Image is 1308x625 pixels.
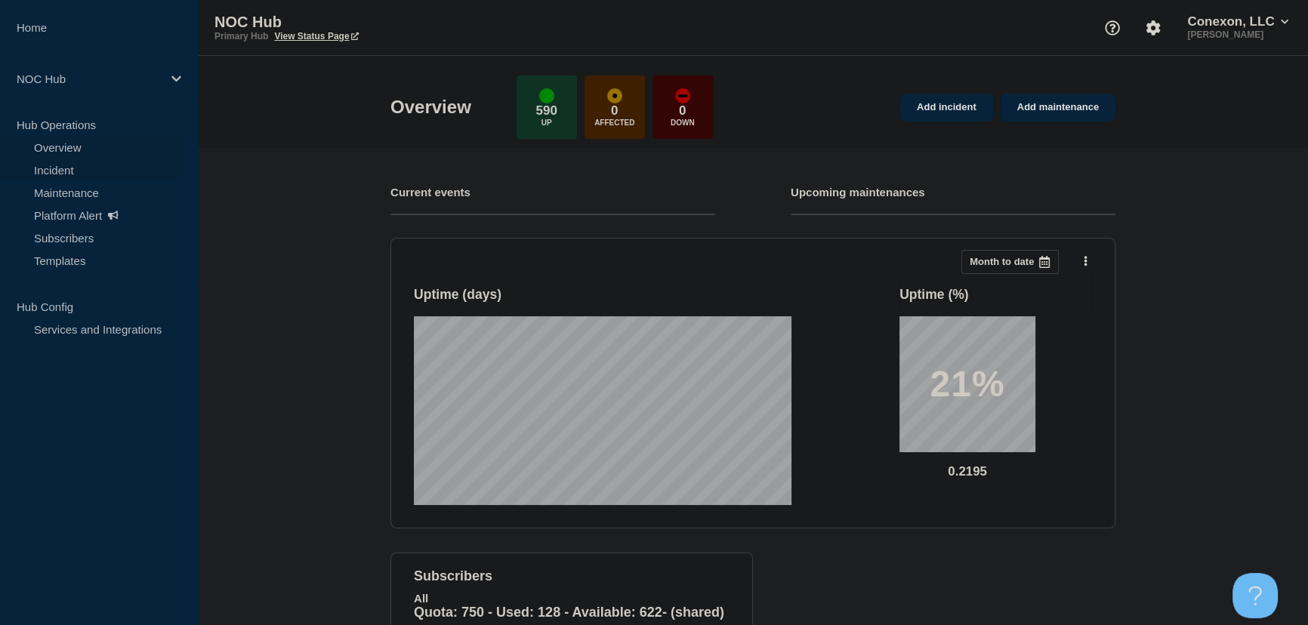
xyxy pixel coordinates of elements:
h4: Upcoming maintenances [791,186,925,199]
h4: subscribers [414,568,730,584]
button: Account settings [1137,12,1169,44]
p: Up [541,119,552,127]
a: Add maintenance [1001,94,1115,122]
h1: Overview [390,97,471,118]
p: 0 [611,103,618,119]
p: 0.2195 [899,464,1035,479]
p: All [414,592,730,605]
div: affected [607,88,622,103]
button: Month to date [961,250,1059,274]
p: Primary Hub [214,31,268,42]
p: 21% [930,366,1004,402]
button: Conexon, LLC [1184,14,1291,29]
p: 0 [679,103,686,119]
p: NOC Hub [214,14,517,31]
div: down [675,88,690,103]
div: up [539,88,554,103]
p: Month to date [970,256,1034,267]
p: NOC Hub [17,72,162,85]
iframe: Help Scout Beacon - Open [1232,573,1278,618]
p: 590 [536,103,557,119]
a: View Status Page [274,31,358,42]
span: Quota: 750 - Used: 128 - Available: 622 - (shared) [414,605,724,620]
p: [PERSON_NAME] [1184,29,1291,40]
h3: Uptime ( % ) [899,287,969,303]
p: Affected [594,119,634,127]
p: Down [671,119,695,127]
a: Add incident [900,94,993,122]
button: Support [1097,12,1128,44]
h4: Current events [390,186,470,199]
h3: Uptime ( days ) [414,287,501,303]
